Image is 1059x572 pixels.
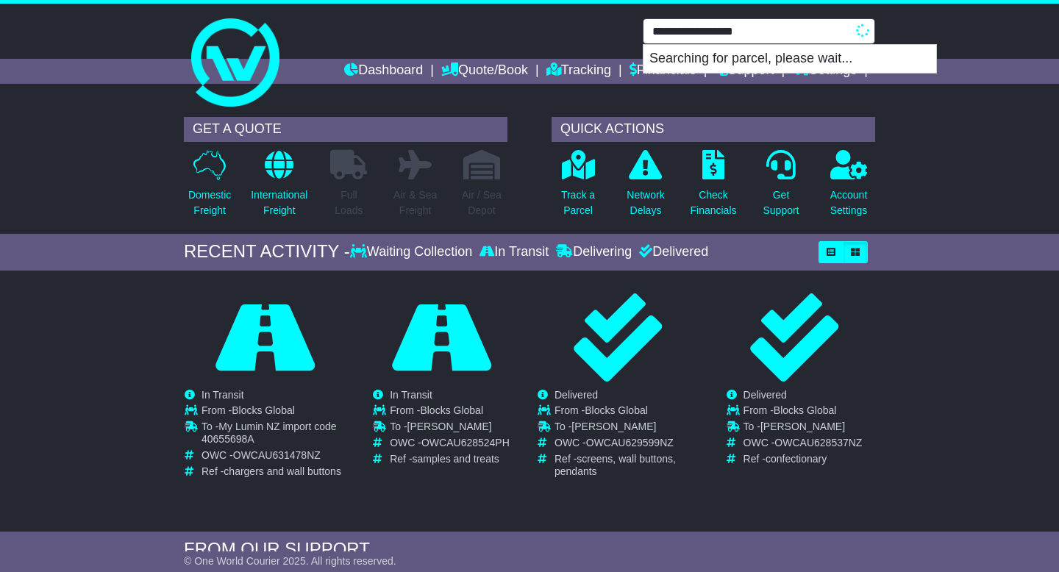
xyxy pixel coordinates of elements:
[390,453,510,465] td: Ref -
[188,149,232,226] a: DomesticFreight
[462,187,502,218] p: Air / Sea Depot
[441,59,528,84] a: Quote/Book
[390,389,432,401] span: In Transit
[690,187,736,218] p: Check Financials
[393,187,437,218] p: Air & Sea Freight
[202,421,345,449] td: To -
[202,404,345,421] td: From -
[627,187,664,218] p: Network Delays
[744,453,863,465] td: Ref -
[555,404,698,421] td: From -
[390,437,510,453] td: OWC -
[689,149,737,226] a: CheckFinancials
[744,437,863,453] td: OWC -
[774,404,837,416] span: Blocks Global
[561,187,595,218] p: Track a Parcel
[552,244,635,260] div: Delivering
[184,555,396,567] span: © One World Courier 2025. All rights reserved.
[546,59,611,84] a: Tracking
[635,244,708,260] div: Delivered
[184,241,350,262] div: RECENT ACTIVITY -
[744,404,863,421] td: From -
[555,437,698,453] td: OWC -
[763,187,799,218] p: Get Support
[555,389,598,401] span: Delivered
[390,404,510,421] td: From -
[766,453,827,465] span: confectionary
[202,389,244,401] span: In Transit
[760,421,845,432] span: [PERSON_NAME]
[585,404,648,416] span: Blocks Global
[233,449,321,461] span: OWCAU631478NZ
[555,421,698,437] td: To -
[420,404,483,416] span: Blocks Global
[774,437,862,448] span: OWCAU628537NZ
[407,421,492,432] span: [PERSON_NAME]
[250,149,308,226] a: InternationalFreight
[330,187,367,218] p: Full Loads
[202,449,345,465] td: OWC -
[421,437,510,448] span: OWCAU628524PH
[188,187,231,218] p: Domestic Freight
[224,465,341,477] span: chargers and wall buttons
[552,117,875,142] div: QUICK ACTIONS
[830,187,868,218] p: Account Settings
[184,117,507,142] div: GET A QUOTE
[390,421,510,437] td: To -
[744,389,787,401] span: Delivered
[413,453,499,465] span: samples and treats
[344,59,423,84] a: Dashboard
[555,453,676,477] span: screens, wall buttons, pendants
[830,149,869,226] a: AccountSettings
[184,539,875,560] div: FROM OUR SUPPORT
[560,149,596,226] a: Track aParcel
[630,59,696,84] a: Financials
[476,244,552,260] div: In Transit
[744,421,863,437] td: To -
[251,187,307,218] p: International Freight
[626,149,665,226] a: NetworkDelays
[571,421,656,432] span: [PERSON_NAME]
[202,421,337,445] span: My Lumin NZ import code 40655698A
[586,437,674,448] span: OWCAU629599NZ
[232,404,295,416] span: Blocks Global
[762,149,799,226] a: GetSupport
[202,465,345,478] td: Ref -
[350,244,476,260] div: Waiting Collection
[555,453,698,478] td: Ref -
[643,45,936,73] p: Searching for parcel, please wait...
